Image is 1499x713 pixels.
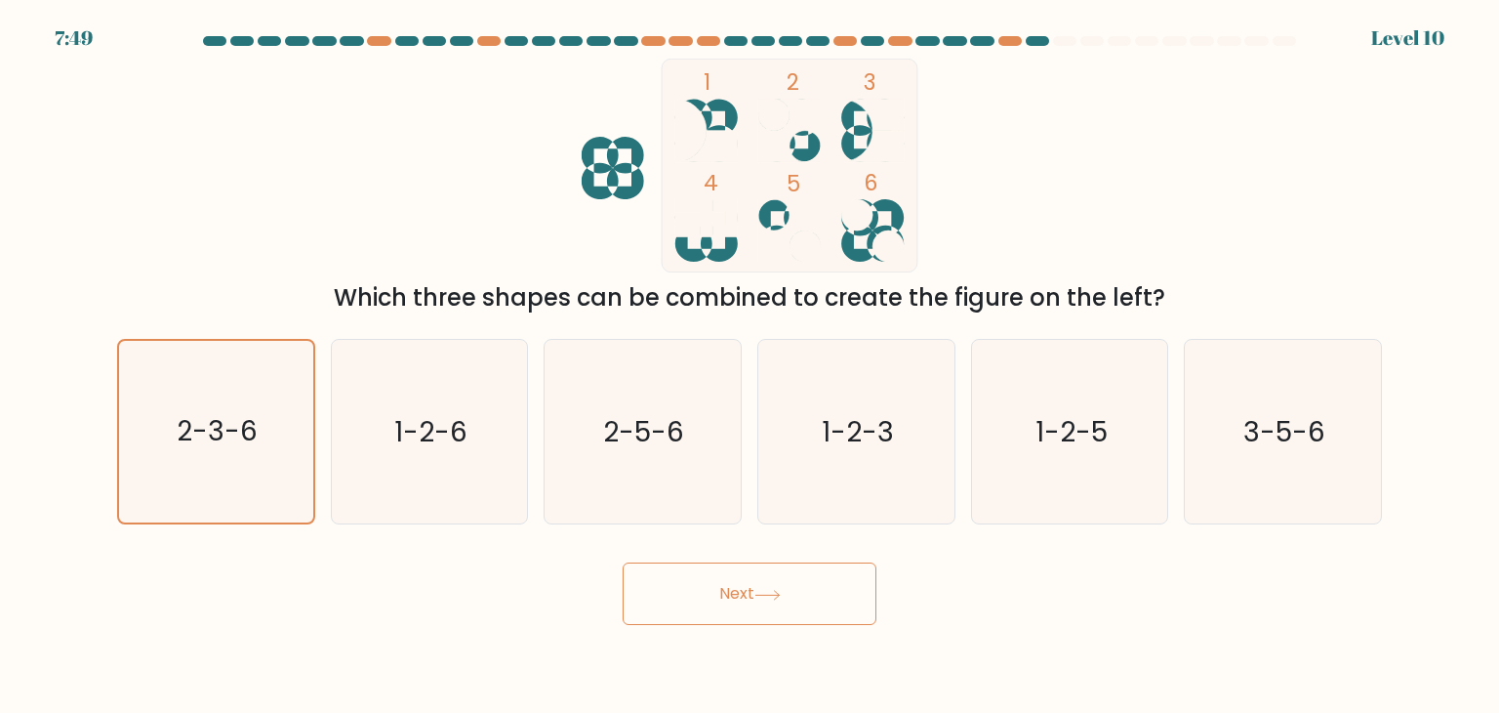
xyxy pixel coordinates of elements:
[704,66,710,98] tspan: 1
[822,412,894,451] text: 1-2-3
[1371,23,1444,53] div: Level 10
[623,563,876,625] button: Next
[864,66,875,98] tspan: 3
[394,412,467,451] text: 1-2-6
[55,23,93,53] div: 7:49
[704,167,718,198] tspan: 4
[129,280,1370,315] div: Which three shapes can be combined to create the figure on the left?
[178,413,259,451] text: 2-3-6
[787,66,799,98] tspan: 2
[1035,412,1108,451] text: 1-2-5
[1243,412,1325,451] text: 3-5-6
[787,168,800,199] tspan: 5
[604,412,685,451] text: 2-5-6
[864,167,877,198] tspan: 6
